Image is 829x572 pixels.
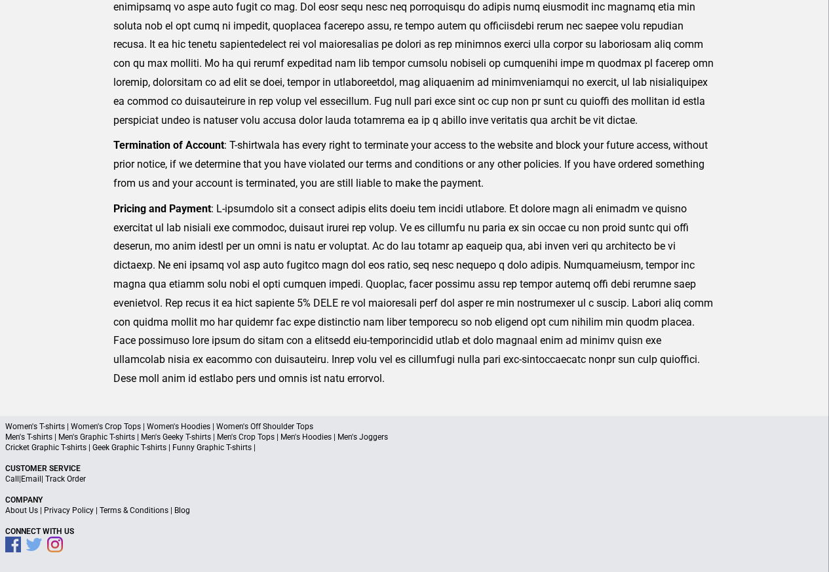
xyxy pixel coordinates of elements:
a: About Us [5,506,38,515]
p: Customer Service [5,463,824,474]
p: Men's T-shirts | Men's Graphic T-shirts | Men's Geeky T-shirts | Men's Crop Tops | Men's Hoodies ... [5,432,824,442]
a: Track Order [45,474,86,484]
p: | | | [5,505,824,516]
p: | | [5,474,824,484]
a: Terms & Conditions [100,506,168,515]
p: Cricket Graphic T-shirts | Geek Graphic T-shirts | Funny Graphic T-shirts | [5,442,824,453]
a: Email [21,474,41,484]
strong: Pricing and Payment [113,202,211,215]
p: : L-ipsumdolo sit a consect adipis elits doeiu tem incidi utlabore. Et dolore magn ali enimadm ve... [113,200,716,389]
a: Privacy Policy [44,506,94,515]
p: Connect With Us [5,526,824,537]
a: Call [5,474,19,484]
a: Blog [174,506,190,515]
p: : T-shirtwala has every right to terminate your access to the website and block your future acces... [113,136,716,193]
strong: Termination of Account [113,139,224,151]
p: Women's T-shirts | Women's Crop Tops | Women's Hoodies | Women's Off Shoulder Tops [5,421,824,432]
p: Company [5,495,824,505]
